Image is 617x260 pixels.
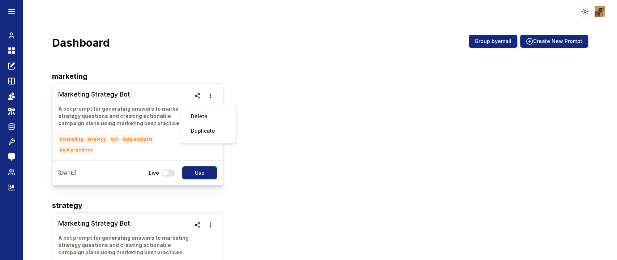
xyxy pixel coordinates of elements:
button: Delete [185,110,231,123]
p: [DATE] [58,169,76,176]
a: Marketing Strategy BotA bot prompt for generating answers to marketing strategy questions and cre... [58,89,191,154]
h2: strategy [52,200,588,211]
span: marketing [58,135,85,144]
img: feedback [8,153,15,161]
button: Group byemail [469,35,517,48]
p: A bot prompt for generating answers to marketing strategy questions and creating actionable campa... [58,234,191,256]
button: Create New Prompt [520,35,588,48]
a: Use [178,166,217,179]
p: A bot prompt for generating answers to marketing strategy questions and creating actionable campa... [58,105,191,127]
h3: Marketing Strategy Bot [58,89,191,99]
button: Use [182,166,217,179]
h3: Marketing Strategy Bot [58,218,191,229]
span: best practices [58,146,94,154]
span: data analysis [121,135,154,144]
button: Duplicate [185,124,231,137]
img: ACg8ocL-AA-IH69TDmxqebRqtuhIZVeiBSj8Y3qWulHXpMwmB02j8Yx_cw=s96-c [595,6,605,17]
h2: marketing [52,71,588,82]
h3: Dashboard [52,36,110,49]
span: bot [109,135,119,144]
span: strategy [86,135,108,144]
p: Live [149,169,159,176]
